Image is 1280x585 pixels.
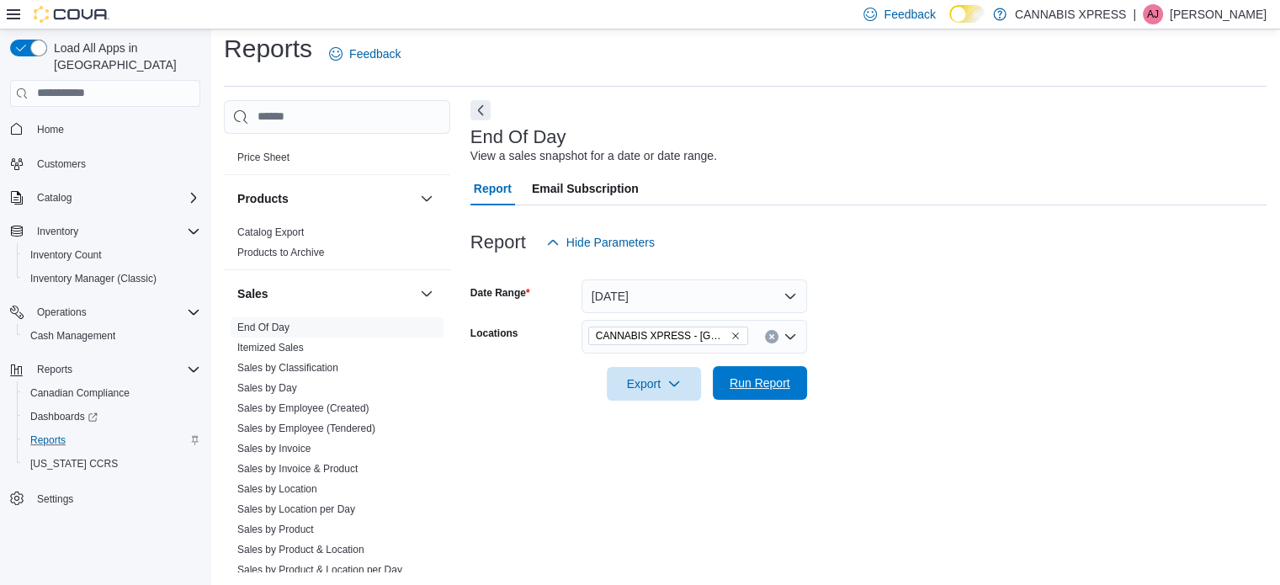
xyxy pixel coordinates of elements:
[237,285,268,302] h3: Sales
[237,423,375,434] a: Sales by Employee (Tendered)
[588,327,748,345] span: CANNABIS XPRESS - Delhi (Main Street)
[237,563,402,577] span: Sales by Product & Location per Day
[237,402,369,414] a: Sales by Employee (Created)
[30,188,200,208] span: Catalog
[10,110,200,555] nav: Complex example
[1143,4,1163,24] div: Anthony John
[237,342,304,354] a: Itemized Sales
[34,6,109,23] img: Cova
[3,117,207,141] button: Home
[24,454,200,474] span: Washington CCRS
[237,544,364,556] a: Sales by Product & Location
[417,284,437,304] button: Sales
[24,454,125,474] a: [US_STATE] CCRS
[237,226,304,238] a: Catalog Export
[470,286,530,300] label: Date Range
[30,433,66,447] span: Reports
[17,243,207,267] button: Inventory Count
[237,152,289,163] a: Price Sheet
[237,361,338,375] span: Sales by Classification
[30,221,200,242] span: Inventory
[30,487,200,508] span: Settings
[24,407,104,427] a: Dashboards
[17,381,207,405] button: Canadian Compliance
[3,486,207,510] button: Settings
[237,462,358,476] span: Sales by Invoice & Product
[1133,4,1136,24] p: |
[224,222,450,269] div: Products
[730,375,790,391] span: Run Report
[237,482,317,496] span: Sales by Location
[237,463,358,475] a: Sales by Invoice & Product
[30,154,93,174] a: Customers
[237,247,324,258] a: Products to Archive
[3,358,207,381] button: Reports
[24,430,200,450] span: Reports
[237,422,375,435] span: Sales by Employee (Tendered)
[237,362,338,374] a: Sales by Classification
[713,366,807,400] button: Run Report
[349,45,401,62] span: Feedback
[24,245,200,265] span: Inventory Count
[37,492,73,506] span: Settings
[237,226,304,239] span: Catalog Export
[596,327,727,344] span: CANNABIS XPRESS - [GEOGRAPHIC_DATA] ([GEOGRAPHIC_DATA])
[17,428,207,452] button: Reports
[1015,4,1126,24] p: CANNABIS XPRESS
[3,220,207,243] button: Inventory
[24,269,200,289] span: Inventory Manager (Classic)
[30,457,118,471] span: [US_STATE] CCRS
[237,564,402,576] a: Sales by Product & Location per Day
[417,114,437,134] button: Pricing
[224,147,450,174] div: Pricing
[3,152,207,176] button: Customers
[237,402,369,415] span: Sales by Employee (Created)
[237,285,413,302] button: Sales
[24,407,200,427] span: Dashboards
[30,302,93,322] button: Operations
[582,279,807,313] button: [DATE]
[237,523,314,536] span: Sales by Product
[30,272,157,285] span: Inventory Manager (Classic)
[17,324,207,348] button: Cash Management
[237,442,311,455] span: Sales by Invoice
[224,32,312,66] h1: Reports
[24,326,122,346] a: Cash Management
[566,234,655,251] span: Hide Parameters
[237,443,311,455] a: Sales by Invoice
[30,386,130,400] span: Canadian Compliance
[237,503,355,516] span: Sales by Location per Day
[17,452,207,476] button: [US_STATE] CCRS
[37,306,87,319] span: Operations
[607,367,701,401] button: Export
[3,186,207,210] button: Catalog
[539,226,661,259] button: Hide Parameters
[30,359,200,380] span: Reports
[17,405,207,428] a: Dashboards
[1147,4,1159,24] span: AJ
[30,359,79,380] button: Reports
[237,190,413,207] button: Products
[37,157,86,171] span: Customers
[237,190,289,207] h3: Products
[24,245,109,265] a: Inventory Count
[17,267,207,290] button: Inventory Manager (Classic)
[470,327,518,340] label: Locations
[417,189,437,209] button: Products
[24,383,200,403] span: Canadian Compliance
[617,367,691,401] span: Export
[237,543,364,556] span: Sales by Product & Location
[237,382,297,394] a: Sales by Day
[470,232,526,253] h3: Report
[30,489,80,509] a: Settings
[30,188,78,208] button: Catalog
[30,221,85,242] button: Inventory
[322,37,407,71] a: Feedback
[237,381,297,395] span: Sales by Day
[24,383,136,403] a: Canadian Compliance
[237,322,289,333] a: End Of Day
[30,248,102,262] span: Inventory Count
[765,330,778,343] button: Clear input
[30,302,200,322] span: Operations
